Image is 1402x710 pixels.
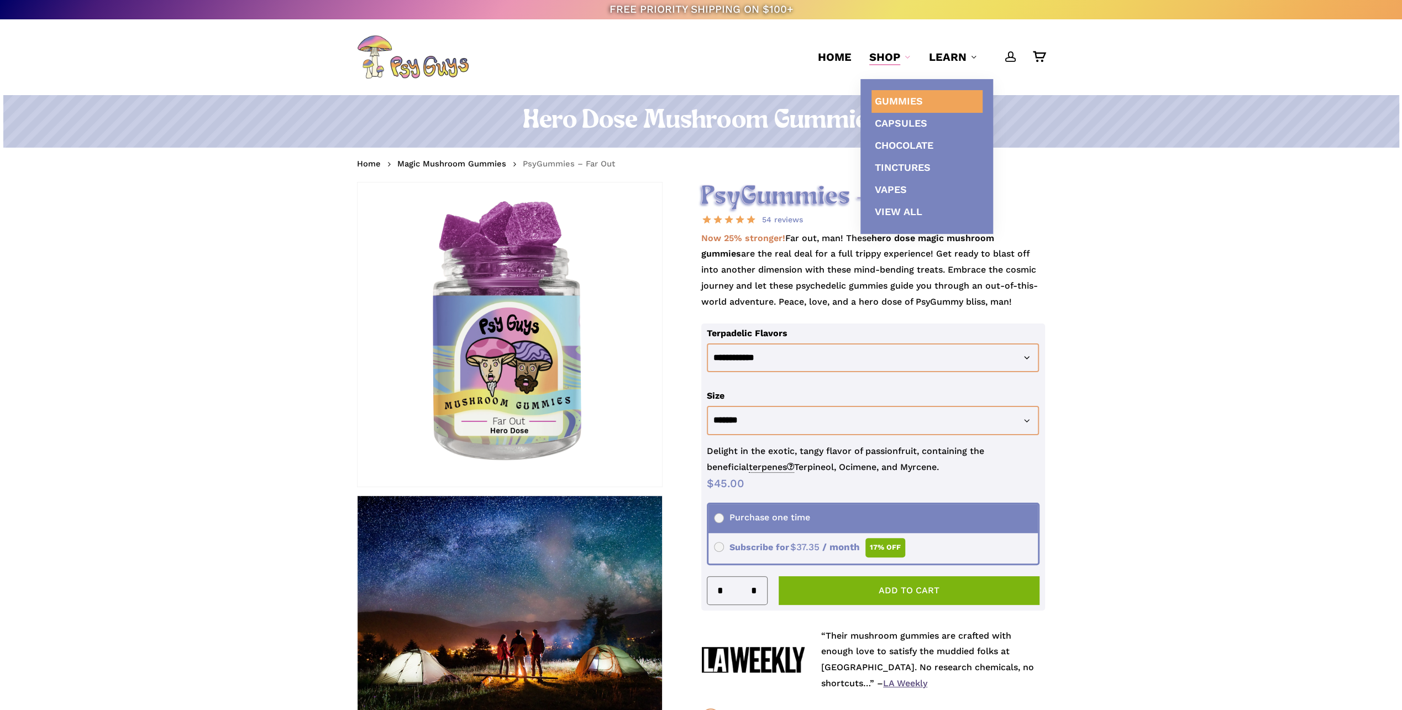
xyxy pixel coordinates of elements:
span: Vapes [875,184,907,195]
span: View All [875,206,922,217]
img: La Weekly Logo [701,646,805,673]
input: Product quantity [726,577,747,604]
h2: PsyGummies – Far Out [701,182,1046,212]
h1: Hero Dose Mushroom Gummies [357,106,1045,137]
a: Learn [929,49,978,65]
a: Vapes [871,179,982,201]
span: / month [822,541,860,552]
a: LA Weekly [883,678,927,688]
a: View All [871,201,982,223]
span: 37.35 [790,541,820,552]
p: Delight in the exotic, tangy flavor of passionfruit, containing the beneficial Terpineol, Ocimene... [707,443,1040,476]
span: Chocolate [875,139,933,151]
span: Learn [929,50,967,64]
span: Shop [869,50,900,64]
span: Tinctures [875,161,931,173]
p: “Their mushroom gummies are crafted with enough love to satisfy the muddied folks at [GEOGRAPHIC_... [821,628,1045,692]
strong: Now 25% stronger! [701,233,785,243]
span: PsyGummies – Far Out [523,159,615,169]
a: Gummies [871,90,982,112]
p: Far out, man! These are the real deal for a full trippy experience! Get ready to blast off into a... [701,231,1046,323]
a: Magic Mushroom Gummies [397,158,506,169]
span: $ [707,477,714,490]
bdi: 45.00 [707,477,744,490]
span: Home [818,50,852,64]
label: Size [707,390,724,401]
label: Terpadelic Flavors [707,328,787,338]
img: PsyGuys [357,35,469,79]
a: Home [818,49,852,65]
a: Capsules [871,112,982,134]
a: Home [357,158,381,169]
a: Tinctures [871,156,982,179]
a: Cart [1033,51,1045,63]
span: terpenes [749,462,794,473]
button: Add to cart [779,576,1040,605]
span: Subscribe for [714,542,906,552]
a: Chocolate [871,134,982,156]
span: Capsules [875,117,927,129]
span: $ [790,541,796,552]
nav: Main Menu [809,19,1045,95]
span: Gummies [875,95,923,107]
span: Purchase one time [714,512,810,523]
a: Shop [869,49,911,65]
